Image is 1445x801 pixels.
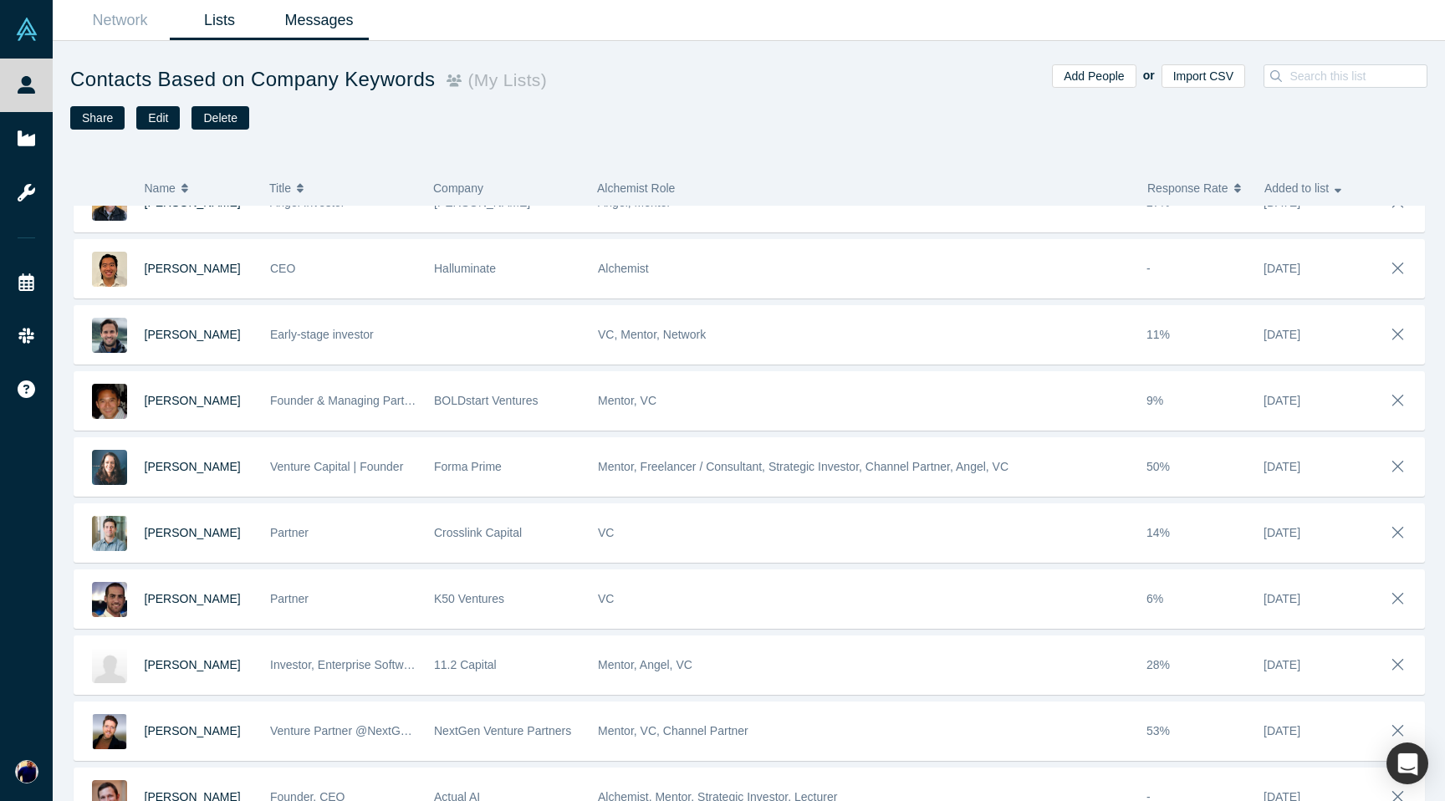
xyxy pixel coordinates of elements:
[92,582,127,617] img: Adriel Bercow's Profile Image
[1264,171,1329,206] span: Added to list
[434,658,497,671] span: 11.2 Capital
[1146,460,1170,473] span: 50%
[145,526,241,539] a: [PERSON_NAME]
[145,328,241,341] a: [PERSON_NAME]
[1143,69,1155,82] b: or
[270,526,309,539] span: Partner
[434,394,539,407] span: BOLDstart Ventures
[1146,724,1170,737] span: 53%
[598,262,649,275] span: Alchemist
[1147,171,1228,206] span: Response Rate
[145,460,241,473] a: [PERSON_NAME]
[92,648,127,683] img: Pramod Gosavi's Profile Image
[1264,460,1300,473] span: [DATE]
[1146,394,1163,407] span: 9%
[1264,262,1300,275] span: [DATE]
[92,450,127,485] img: Dianthe Harris Skurko's Profile Image
[598,460,1008,473] span: Mentor, Freelancer / Consultant, Strategic Investor, Channel Partner, Angel, VC
[1264,171,1364,206] button: Added to list
[145,171,253,206] button: Name
[92,516,127,551] img: Phil Boyer's Profile Image
[1146,592,1163,605] span: 6%
[270,460,403,473] span: Venture Capital | Founder
[92,384,127,419] img: Ed Sim's Profile Image
[1162,64,1245,88] button: Import CSV
[145,171,176,206] span: Name
[1052,64,1136,88] button: Add People
[145,592,241,605] a: [PERSON_NAME]
[92,714,127,749] img: Shane Sabine's Profile Image
[269,1,369,40] a: Messages
[1264,328,1300,341] span: [DATE]
[1146,526,1170,539] span: 14%
[598,658,692,671] span: Mentor, Angel, VC
[1264,658,1300,671] span: [DATE]
[70,106,125,130] button: Share
[434,262,496,275] span: Halluminate
[597,181,675,195] span: Alchemist Role
[598,724,748,737] span: Mentor, VC, Channel Partner
[434,526,522,539] span: Crosslink Capital
[434,724,571,737] span: NextGen Venture Partners
[15,760,38,783] img: Vivek Pratap Singh's Account
[1264,394,1300,407] span: [DATE]
[70,1,170,40] a: Network
[270,658,512,671] span: Investor, Enterprise Software & Cyber Security
[598,394,656,407] span: Mentor, VC
[145,658,241,671] a: [PERSON_NAME]
[70,64,749,94] h1: Contacts Based on Company Keywords
[15,18,38,41] img: Alchemist Vault Logo
[191,106,248,130] button: Delete
[1147,171,1247,206] button: Response Rate
[1146,328,1170,341] span: 11%
[145,724,241,737] a: [PERSON_NAME]
[145,262,241,275] a: [PERSON_NAME]
[462,70,547,89] small: ( My Lists )
[434,592,504,605] span: K50 Ventures
[270,328,374,341] span: Early-stage investor
[598,328,706,341] span: VC, Mentor, Network
[1288,65,1437,87] input: Search this list
[1264,724,1300,737] span: [DATE]
[1264,526,1300,539] span: [DATE]
[145,394,241,407] a: [PERSON_NAME]
[269,171,291,206] span: Title
[269,171,416,206] button: Title
[1146,262,1151,275] span: -
[270,394,421,407] span: Founder & Managing Partner
[598,526,614,539] span: VC
[270,592,309,605] span: Partner
[433,181,483,195] span: Company
[598,592,614,605] span: VC
[170,1,269,40] a: Lists
[92,252,127,287] img: Jerry Wu's Profile Image
[92,318,127,353] img: Marco Casas's Profile Image
[434,460,502,473] span: Forma Prime
[270,262,295,275] span: CEO
[136,106,180,130] button: Edit
[1264,592,1300,605] span: [DATE]
[1146,658,1170,671] span: 28%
